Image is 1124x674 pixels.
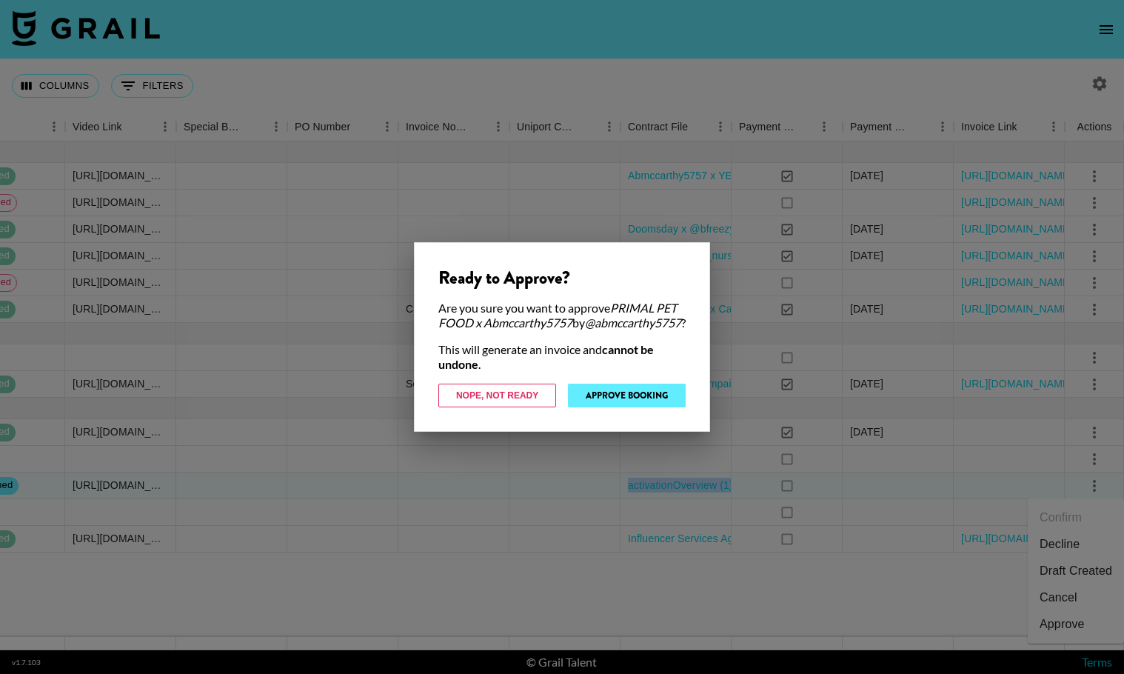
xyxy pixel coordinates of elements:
[438,384,556,407] button: Nope, Not Ready
[585,316,681,330] em: @ abmccarthy5757
[438,342,654,371] strong: cannot be undone
[438,342,686,372] div: This will generate an invoice and .
[438,301,677,330] em: PRIMAL PET FOOD x Abmccarthy5757
[568,384,686,407] button: Approve Booking
[438,267,686,289] div: Ready to Approve?
[438,301,686,330] div: Are you sure you want to approve by ?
